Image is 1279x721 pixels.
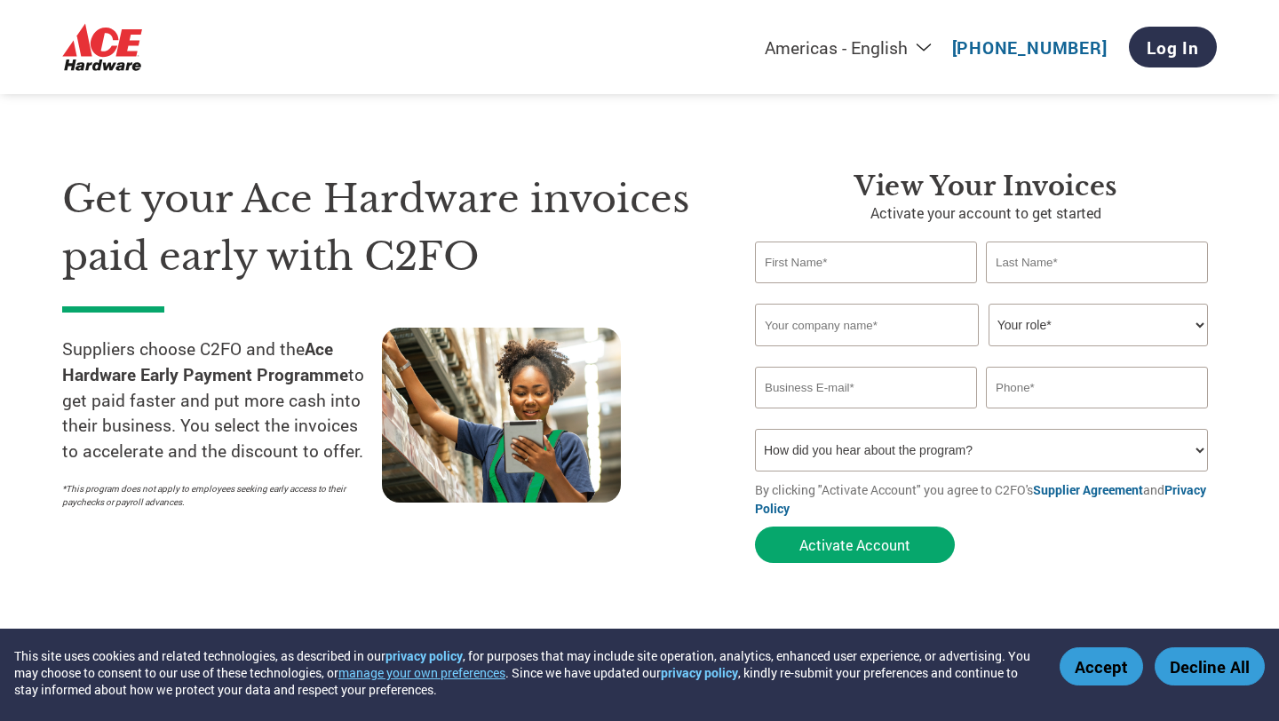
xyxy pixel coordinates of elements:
[986,242,1208,283] input: Last Name*
[755,481,1206,517] a: Privacy Policy
[62,170,702,285] h1: Get your Ace Hardware invoices paid early with C2FO
[755,348,1208,360] div: Invalid company name or company name is too long
[385,647,463,664] a: privacy policy
[755,367,977,408] input: Invalid Email format
[62,337,348,385] strong: Ace Hardware Early Payment Programme
[755,285,977,297] div: Invalid first name or first name is too long
[62,482,364,509] p: *This program does not apply to employees seeking early access to their paychecks or payroll adva...
[755,410,977,422] div: Inavlid Email Address
[1033,481,1143,498] a: Supplier Agreement
[1155,647,1265,685] button: Decline All
[755,480,1217,518] p: By clicking "Activate Account" you agree to C2FO's and
[755,304,979,346] input: Your company name*
[661,664,738,681] a: privacy policy
[1129,27,1217,67] a: Log In
[1060,647,1143,685] button: Accept
[382,328,621,503] img: supply chain worker
[14,647,1034,698] div: This site uses cookies and related technologies, as described in our , for purposes that may incl...
[62,337,382,464] p: Suppliers choose C2FO and the to get paid faster and put more cash into their business. You selec...
[62,23,142,72] img: Ace Hardware
[755,527,955,563] button: Activate Account
[755,170,1217,202] h3: View your invoices
[952,36,1108,59] a: [PHONE_NUMBER]
[755,242,977,283] input: First Name*
[986,410,1208,422] div: Inavlid Phone Number
[338,664,505,681] button: manage your own preferences
[989,304,1208,346] select: Title/Role
[986,285,1208,297] div: Invalid last name or last name is too long
[755,202,1217,224] p: Activate your account to get started
[986,367,1208,408] input: Phone*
